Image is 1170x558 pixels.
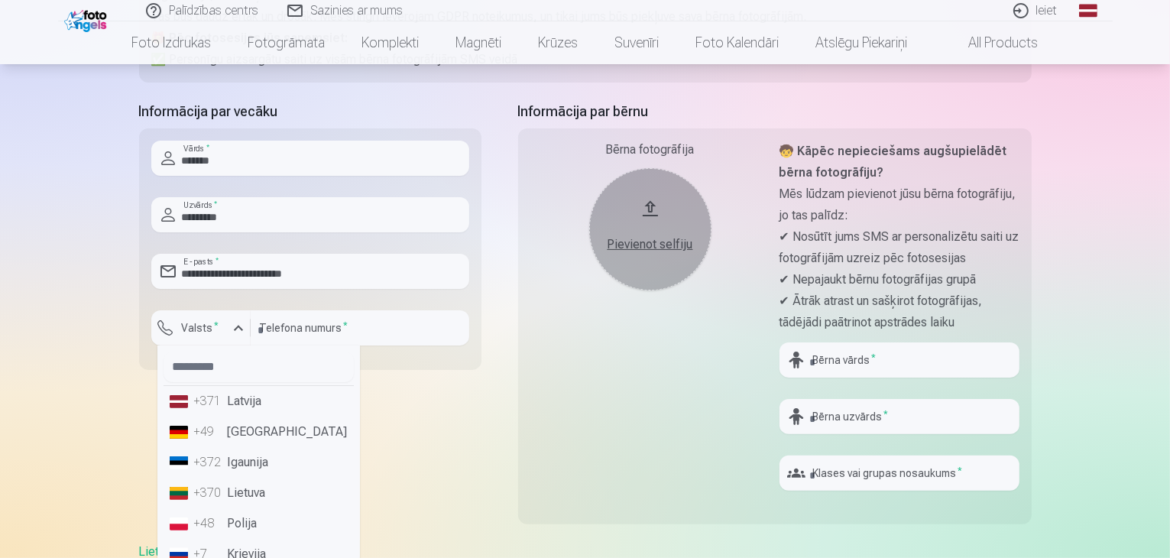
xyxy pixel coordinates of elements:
h5: Informācija par bērnu [518,101,1032,122]
a: Magnēti [438,21,520,64]
a: Krūzes [520,21,597,64]
li: Polija [164,508,354,539]
li: Latvija [164,386,354,417]
button: Pievienot selfiju [589,168,711,290]
a: Komplekti [344,21,438,64]
h5: Informācija par vecāku [139,101,481,122]
div: Bērna fotogrāfija [530,141,770,159]
p: ✔ Ātrāk atrast un sašķirot fotogrāfijas, tādējādi paātrinot apstrādes laiku [779,290,1019,333]
a: Atslēgu piekariņi [798,21,926,64]
div: +370 [194,484,225,502]
div: +48 [194,514,225,533]
img: /fa1 [64,6,111,32]
div: Pievienot selfiju [604,235,696,254]
a: Suvenīri [597,21,678,64]
p: Mēs lūdzam pievienot jūsu bērna fotogrāfiju, jo tas palīdz: [779,183,1019,226]
a: All products [926,21,1057,64]
a: Fotogrāmata [230,21,344,64]
button: Valsts* [151,310,251,346]
div: +372 [194,453,225,472]
div: +49 [194,423,225,441]
li: Igaunija [164,447,354,478]
li: Lietuva [164,478,354,508]
a: Foto kalendāri [678,21,798,64]
div: +371 [194,392,225,410]
p: ✔ Nepajaukt bērnu fotogrāfijas grupā [779,269,1019,290]
strong: 🧒 Kāpēc nepieciešams augšupielādēt bērna fotogrāfiju? [779,144,1007,180]
p: ✔ Nosūtīt jums SMS ar personalizētu saiti uz fotogrāfijām uzreiz pēc fotosesijas [779,226,1019,269]
label: Valsts [176,320,225,336]
a: Foto izdrukas [114,21,230,64]
li: [GEOGRAPHIC_DATA] [164,417,354,447]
